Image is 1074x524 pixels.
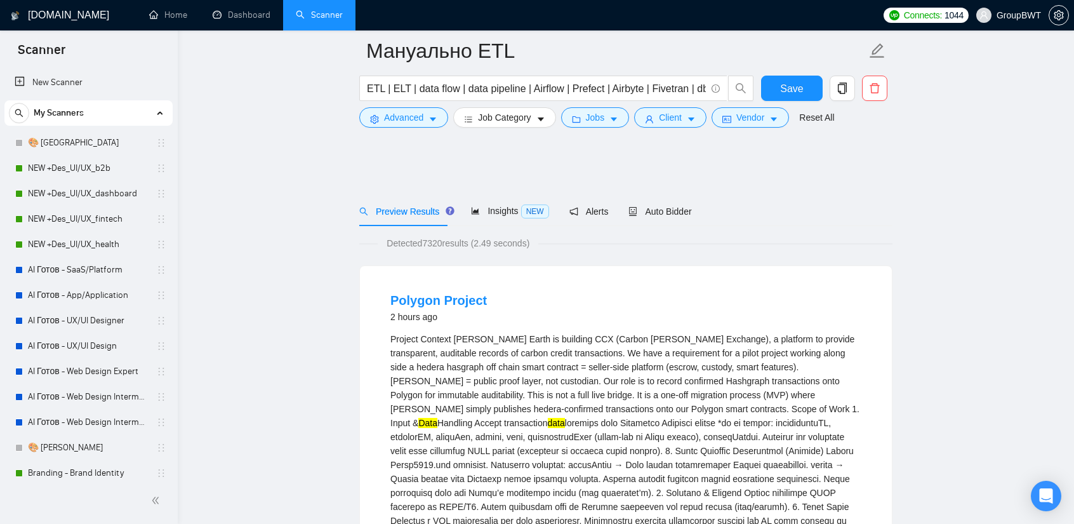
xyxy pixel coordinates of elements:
span: copy [830,83,854,94]
mark: data [548,418,565,428]
span: caret-down [687,114,696,124]
span: Scanner [8,41,76,67]
span: Auto Bidder [628,206,691,217]
span: holder [156,265,166,275]
span: holder [156,239,166,250]
a: 🎨 [GEOGRAPHIC_DATA] [28,130,149,156]
span: holder [156,316,166,326]
span: Alerts [569,206,609,217]
button: settingAdvancedcaret-down [359,107,448,128]
button: setting [1049,5,1069,25]
span: holder [156,392,166,402]
span: edit [869,43,885,59]
span: setting [1049,10,1068,20]
div: Tooltip anchor [444,205,456,217]
span: Client [659,111,682,124]
span: delete [863,83,887,94]
button: idcardVendorcaret-down [712,107,789,128]
a: AI Готов - SaaS/Platform [28,257,149,283]
input: Scanner name... [366,35,866,67]
span: search [729,83,753,94]
a: setting [1049,10,1069,20]
span: user [645,114,654,124]
span: holder [156,214,166,224]
span: holder [156,417,166,427]
span: setting [370,114,379,124]
span: Detected 7320 results (2.49 seconds) [378,236,538,250]
a: AI Готов - Web Design Intermediate минус Developer [28,384,149,410]
span: info-circle [712,84,720,93]
span: Vendor [736,111,764,124]
span: idcard [722,114,731,124]
span: holder [156,443,166,453]
span: holder [156,290,166,300]
span: notification [569,207,578,216]
span: NEW [521,205,549,218]
span: caret-down [769,114,778,124]
button: userClientcaret-down [634,107,706,128]
a: NEW +Des_UI/UX_dashboard [28,181,149,206]
span: double-left [151,494,164,507]
a: Polygon Project [390,293,487,307]
button: copy [830,76,855,101]
span: Advanced [384,111,423,124]
span: user [979,11,988,20]
span: Connects: [904,8,942,22]
img: logo [11,6,20,26]
span: 1044 [945,8,964,22]
span: My Scanners [34,100,84,126]
a: NEW +Des_UI/UX_health [28,232,149,257]
button: search [9,103,29,123]
span: holder [156,138,166,148]
a: AI Готов - Web Design Expert [28,359,149,384]
button: folderJobscaret-down [561,107,630,128]
a: AI Готов - App/Application [28,283,149,308]
span: caret-down [609,114,618,124]
span: search [10,109,29,118]
span: Jobs [586,111,605,124]
button: delete [862,76,887,101]
a: New Scanner [15,70,162,95]
span: holder [156,163,166,173]
a: searchScanner [296,10,343,20]
span: Save [780,81,803,97]
a: 🎨 [PERSON_NAME] [28,435,149,460]
a: Branding - Brand Identity [28,460,149,486]
a: AI Готов - Web Design Intermediate минус Development [28,410,149,435]
span: caret-down [428,114,437,124]
div: 2 hours ago [390,309,487,325]
span: folder [572,114,581,124]
span: holder [156,189,166,199]
span: holder [156,468,166,478]
a: Reset All [799,111,834,124]
span: Insights [471,206,548,216]
span: bars [464,114,473,124]
span: holder [156,366,166,377]
a: NEW +Des_UI/UX_b2b [28,156,149,181]
li: New Scanner [4,70,173,95]
mark: Data [418,418,437,428]
span: caret-down [536,114,545,124]
img: upwork-logo.png [889,10,899,20]
input: Search Freelance Jobs... [367,81,706,97]
span: area-chart [471,206,480,215]
a: AI Готов - UX/UI Designer [28,308,149,333]
button: Save [761,76,823,101]
span: Preview Results [359,206,451,217]
div: Open Intercom Messenger [1031,481,1061,511]
span: robot [628,207,637,216]
span: holder [156,341,166,351]
a: homeHome [149,10,187,20]
a: AI Готов - UX/UI Design [28,333,149,359]
span: Job Category [478,111,531,124]
a: dashboardDashboard [213,10,270,20]
a: NEW +Des_UI/UX_fintech [28,206,149,232]
button: search [728,76,753,101]
span: search [359,207,368,216]
button: barsJob Categorycaret-down [453,107,555,128]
